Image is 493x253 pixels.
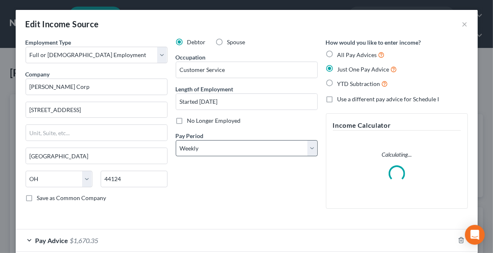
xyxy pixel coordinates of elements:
[337,80,380,87] span: YTD Subtraction
[176,94,317,110] input: ex: 2 years
[26,71,50,78] span: Company
[26,125,167,141] input: Unit, Suite, etc...
[187,117,241,124] span: No Longer Employed
[227,38,245,45] span: Spouse
[176,132,204,139] span: Pay Period
[26,102,167,118] input: Enter address...
[337,95,439,103] span: Use a different pay advice for Schedule I
[176,85,234,93] label: Length of Employment
[465,225,485,245] div: Open Intercom Messenger
[26,18,99,30] div: Edit Income Source
[26,39,71,46] span: Employment Type
[101,171,167,187] input: Enter zip...
[187,38,206,45] span: Debtor
[333,150,461,159] p: Calculating...
[462,19,468,29] button: ×
[176,62,317,78] input: --
[35,236,68,244] span: Pay Advice
[326,38,421,47] label: How would you like to enter income?
[26,148,167,164] input: Enter city...
[26,79,167,95] input: Search company by name...
[337,66,389,73] span: Just One Pay Advice
[337,51,377,58] span: All Pay Advices
[176,53,206,62] label: Occupation
[37,194,106,201] span: Save as Common Company
[70,236,99,244] span: $1,670.35
[333,120,461,131] h5: Income Calculator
